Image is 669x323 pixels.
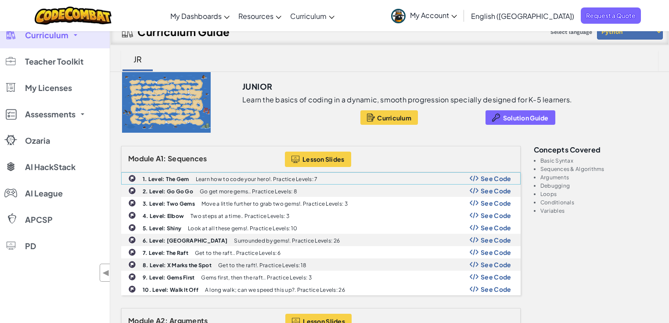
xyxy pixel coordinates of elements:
a: 9. Level: Gems First Gems first, then the raft.. Practice Levels: 3 Show Code Logo See Code [121,271,521,283]
b: 1. Level: The Gem [143,176,189,182]
span: My Dashboards [170,11,222,21]
span: See Code [481,187,511,194]
a: 7. Level: The Raft Get to the raft.. Practice Levels: 6 Show Code Logo See Code [121,246,521,258]
li: Conditionals [540,200,658,205]
b: 7. Level: The Raft [143,250,188,256]
b: 8. Level: X Marks the Spot [143,262,212,269]
a: 5. Level: Shiny Look at all these gems!. Practice Levels: 10 Show Code Logo See Code [121,221,521,234]
button: Lesson Slides [285,152,351,167]
img: Show Code Logo [470,261,478,268]
img: avatar [391,9,406,23]
img: IconChallengeLevel.svg [128,174,136,182]
p: A long walk; can we speed this up?. Practice Levels: 26 [205,287,345,293]
span: A1: Sequences [156,154,207,163]
button: Solution Guide [486,110,555,125]
span: See Code [481,249,511,256]
a: My Account [387,2,461,29]
a: Request a Quote [581,7,641,24]
span: AI HackStack [25,163,76,171]
span: See Code [481,175,511,182]
span: See Code [481,236,511,243]
span: Resources [238,11,273,21]
b: 6. Level: [GEOGRAPHIC_DATA] [143,237,227,244]
a: 10. Level: Walk It Off A long walk; can we speed this up?. Practice Levels: 26 Show Code Logo See... [121,283,521,295]
img: Show Code Logo [470,237,478,243]
span: See Code [481,286,511,293]
img: Show Code Logo [470,200,478,206]
span: My Account [410,11,457,20]
span: See Code [481,212,511,219]
p: Look at all these gems!. Practice Levels: 10 [188,225,297,231]
li: Sequences & Algorithms [540,166,658,172]
span: ◀ [102,266,110,279]
h2: Curriculum Guide [137,25,230,38]
p: Move a little further to grab two gems!. Practice Levels: 3 [201,201,348,207]
b: 10. Level: Walk It Off [143,287,198,293]
a: 8. Level: X Marks the Spot Get to the raft!. Practice Levels: 18 Show Code Logo See Code [121,258,521,271]
p: Go get more gems.. Practice Levels: 8 [200,189,297,194]
span: Select language [547,25,596,39]
img: Show Code Logo [470,212,478,218]
img: IconChallengeLevel.svg [128,187,136,195]
a: 4. Level: Elbow Two steps at a time.. Practice Levels: 3 Show Code Logo See Code [121,209,521,221]
li: Debugging [540,183,658,189]
b: 2. Level: Go Go Go [143,188,193,195]
img: IconChallengeLevel.svg [128,236,136,244]
img: Show Code Logo [470,249,478,255]
img: IconChallengeLevel.svg [128,248,136,256]
li: Arguments [540,174,658,180]
span: See Code [481,261,511,268]
b: 9. Level: Gems First [143,274,194,281]
a: Curriculum [286,4,339,28]
img: IconCurriculumGuide.svg [122,26,133,37]
img: IconChallengeLevel.svg [128,261,136,269]
h3: Concepts covered [534,146,658,153]
p: Gems first, then the raft.. Practice Levels: 3 [201,275,311,280]
button: Curriculum [360,110,418,125]
span: Ozaria [25,137,50,145]
span: Teacher Toolkit [25,58,83,65]
span: See Code [481,224,511,231]
li: Variables [540,208,658,214]
span: AI League [25,189,63,197]
span: See Code [481,273,511,280]
p: Get to the raft!. Practice Levels: 18 [218,262,306,268]
a: Resources [234,4,286,28]
span: Curriculum [290,11,327,21]
img: Show Code Logo [470,225,478,231]
span: Assessments [25,110,76,118]
div: JR [125,49,151,69]
p: Learn how to code your hero!. Practice Levels: 7 [196,176,318,182]
span: Curriculum [377,114,411,121]
a: 3. Level: Two Gems Move a little further to grab two gems!. Practice Levels: 3 Show Code Logo See... [121,197,521,209]
img: CodeCombat logo [35,7,111,25]
a: My Dashboards [166,4,234,28]
img: Show Code Logo [470,175,478,181]
a: English ([GEOGRAPHIC_DATA]) [467,4,579,28]
a: 6. Level: [GEOGRAPHIC_DATA] Surrounded by gems!. Practice Levels: 26 Show Code Logo See Code [121,234,521,246]
b: 4. Level: Elbow [143,213,184,219]
h3: Junior [242,80,272,93]
span: My Licenses [25,84,72,92]
img: IconChallengeLevel.svg [128,211,136,219]
span: Lesson Slides [302,156,345,163]
p: Learn the basics of coding in a dynamic, smooth progression specially designed for K-5 learners. [242,95,572,104]
span: Solution Guide [503,114,549,121]
span: Curriculum [25,31,68,39]
img: IconChallengeLevel.svg [128,224,136,232]
b: 5. Level: Shiny [143,225,181,232]
a: 2. Level: Go Go Go Go get more gems.. Practice Levels: 8 Show Code Logo See Code [121,185,521,197]
img: IconChallengeLevel.svg [128,285,136,293]
p: Two steps at a time.. Practice Levels: 3 [191,213,289,219]
a: 1. Level: The Gem Learn how to code your hero!. Practice Levels: 7 Show Code Logo See Code [121,172,521,185]
img: Show Code Logo [470,286,478,292]
img: IconChallengeLevel.svg [128,273,136,281]
span: Module [128,154,155,163]
img: Show Code Logo [470,274,478,280]
b: 3. Level: Two Gems [143,200,195,207]
img: IconChallengeLevel.svg [128,199,136,207]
